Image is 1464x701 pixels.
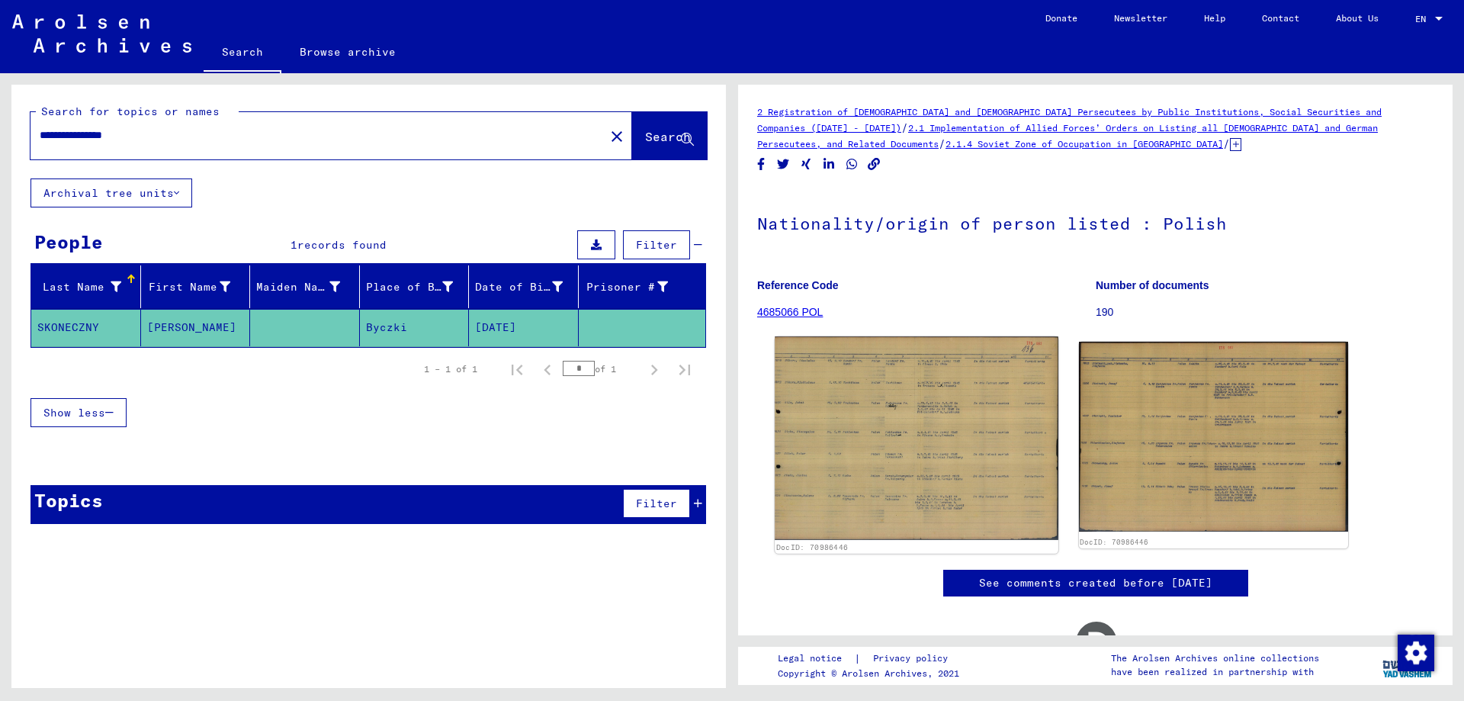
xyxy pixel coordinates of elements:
div: Date of Birth [475,275,582,299]
div: 1 – 1 of 1 [424,362,477,376]
img: yv_logo.png [1379,646,1437,684]
div: Last Name [37,275,140,299]
a: 4685066 POL [757,306,823,318]
mat-header-cell: Last Name [31,265,141,308]
button: Share on Facebook [753,155,769,174]
img: Change consent [1398,635,1434,671]
span: 1 [291,238,297,252]
span: / [1223,137,1230,150]
div: First Name [147,279,231,295]
button: Share on Twitter [775,155,791,174]
a: DocID: 70986446 [776,542,849,551]
span: Search [645,129,691,144]
mat-cell: [PERSON_NAME] [141,309,251,346]
b: Number of documents [1096,279,1209,291]
button: Search [632,112,707,159]
span: Filter [636,238,677,252]
div: of 1 [563,362,639,376]
span: records found [297,238,387,252]
div: Prisoner # [585,275,688,299]
p: The Arolsen Archives online collections [1111,651,1319,665]
div: Date of Birth [475,279,563,295]
img: 002.jpg [1079,342,1349,531]
div: First Name [147,275,250,299]
button: First page [502,354,532,384]
div: Last Name [37,279,121,295]
button: Previous page [532,354,563,384]
div: Maiden Name [256,279,340,295]
mat-cell: SKONECZNY [31,309,141,346]
mat-cell: Byczki [360,309,470,346]
span: / [901,121,908,134]
span: Show less [43,406,105,420]
mat-cell: [DATE] [469,309,579,346]
h1: Nationality/origin of person listed : Polish [757,188,1433,256]
a: Browse archive [281,34,414,70]
mat-icon: close [608,127,626,146]
span: Filter [636,497,677,510]
img: Arolsen_neg.svg [12,14,191,53]
a: DocID: 70986446 [1080,538,1148,546]
p: Copyright © Arolsen Archives, 2021 [778,667,966,680]
button: Show less [30,398,127,427]
div: Topics [34,487,103,514]
button: Clear [602,121,632,151]
button: Share on WhatsApp [844,155,860,174]
button: Copy link [866,155,882,174]
mat-header-cell: Date of Birth [469,265,579,308]
button: Archival tree units [30,178,192,207]
button: Last page [669,354,700,384]
button: Share on LinkedIn [821,155,837,174]
mat-header-cell: Maiden Name [250,265,360,308]
a: Search [204,34,281,73]
img: 001.jpg [775,336,1058,540]
button: Next page [639,354,669,384]
a: Privacy policy [861,651,966,667]
a: 2 Registration of [DEMOGRAPHIC_DATA] and [DEMOGRAPHIC_DATA] Persecutees by Public Institutions, S... [757,106,1382,133]
button: Filter [623,489,690,518]
div: Place of Birth [366,279,454,295]
button: Filter [623,230,690,259]
div: | [778,651,966,667]
div: Maiden Name [256,275,359,299]
div: People [34,228,103,256]
div: Prisoner # [585,279,669,295]
div: Place of Birth [366,275,473,299]
p: 190 [1096,304,1433,320]
b: Reference Code [757,279,839,291]
mat-header-cell: Prisoner # [579,265,706,308]
mat-header-cell: First Name [141,265,251,308]
p: have been realized in partnership with [1111,665,1319,679]
span: EN [1415,14,1432,24]
button: Share on Xing [798,155,814,174]
mat-label: Search for topics or names [41,105,220,118]
a: 2.1.4 Soviet Zone of Occupation in [GEOGRAPHIC_DATA] [945,138,1223,150]
a: See comments created before [DATE] [979,575,1212,591]
span: / [939,137,945,150]
mat-header-cell: Place of Birth [360,265,470,308]
a: Legal notice [778,651,854,667]
a: 2.1 Implementation of Allied Forces’ Orders on Listing all [DEMOGRAPHIC_DATA] and German Persecut... [757,122,1378,150]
